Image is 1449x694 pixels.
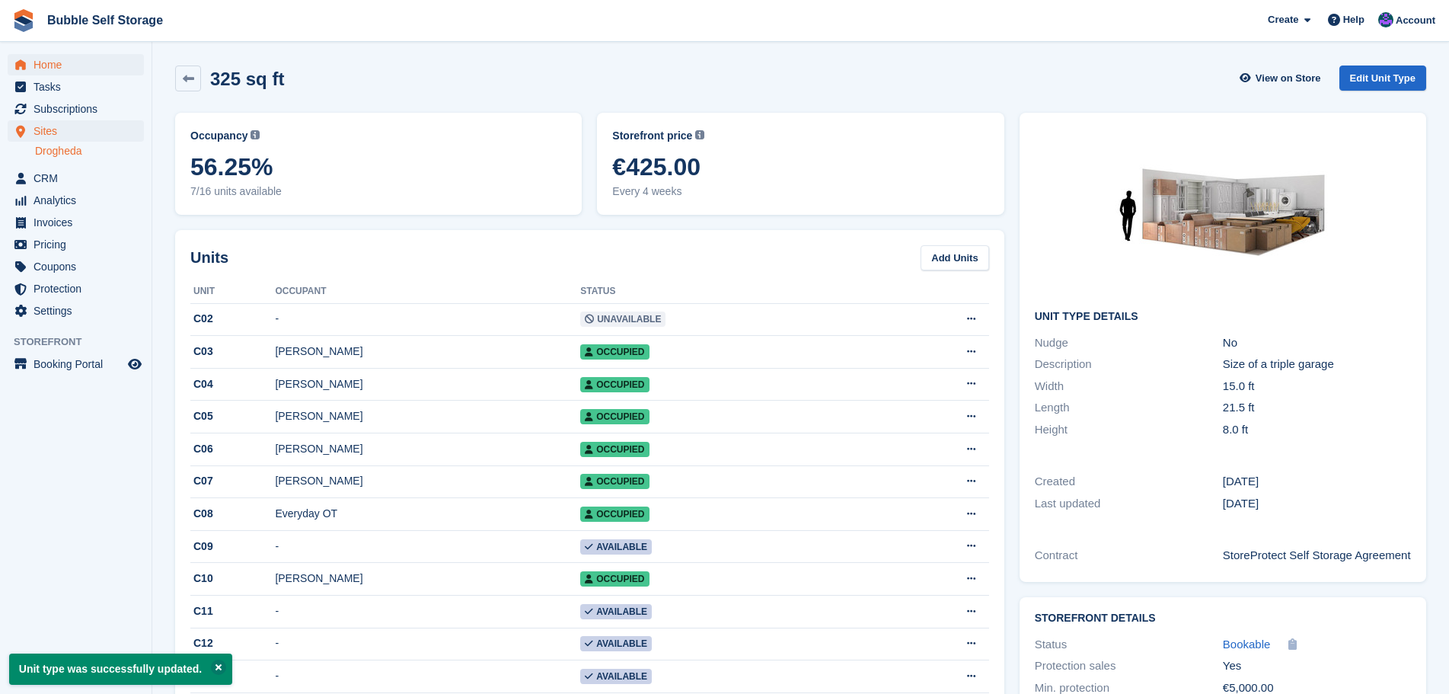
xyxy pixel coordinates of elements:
[1035,334,1223,352] div: Nudge
[8,278,144,299] a: menu
[1223,378,1411,395] div: 15.0 ft
[190,246,228,269] h2: Units
[8,300,144,321] a: menu
[190,473,275,489] div: C07
[1238,66,1327,91] a: View on Store
[34,76,125,98] span: Tasks
[190,668,275,684] div: C13
[34,234,125,255] span: Pricing
[14,334,152,350] span: Storefront
[1035,612,1411,625] h2: Storefront Details
[1223,547,1411,564] div: StoreProtect Self Storage Agreement
[275,473,580,489] div: [PERSON_NAME]
[34,54,125,75] span: Home
[580,507,649,522] span: Occupied
[8,190,144,211] a: menu
[41,8,169,33] a: Bubble Self Storage
[1223,657,1411,675] div: Yes
[612,128,692,144] span: Storefront price
[8,98,144,120] a: menu
[1223,421,1411,439] div: 8.0 ft
[190,153,567,181] span: 56.25%
[1396,13,1435,28] span: Account
[34,98,125,120] span: Subscriptions
[1256,71,1321,86] span: View on Store
[1035,636,1223,654] div: Status
[8,168,144,189] a: menu
[612,153,988,181] span: €425.00
[34,212,125,233] span: Invoices
[1339,66,1426,91] a: Edit Unit Type
[8,353,144,375] a: menu
[1223,334,1411,352] div: No
[190,506,275,522] div: C08
[8,54,144,75] a: menu
[1035,547,1223,564] div: Contract
[1378,12,1393,27] img: Stuart Jackson
[190,635,275,651] div: C12
[1035,399,1223,417] div: Length
[580,474,649,489] span: Occupied
[580,636,652,651] span: Available
[190,184,567,200] span: 7/16 units available
[1035,495,1223,513] div: Last updated
[275,280,580,304] th: Occupant
[1035,311,1411,323] h2: Unit Type details
[8,256,144,277] a: menu
[34,190,125,211] span: Analytics
[12,9,35,32] img: stora-icon-8386f47178a22dfd0bd8f6a31ec36ba5ce8667c1dd55bd0f319d3a0aa187defe.svg
[1343,12,1364,27] span: Help
[190,408,275,424] div: C05
[1035,657,1223,675] div: Protection sales
[34,120,125,142] span: Sites
[275,530,580,563] td: -
[1223,495,1411,513] div: [DATE]
[34,256,125,277] span: Coupons
[275,660,580,693] td: -
[275,303,580,336] td: -
[275,506,580,522] div: Everyday OT
[612,184,988,200] span: Every 4 weeks
[190,280,275,304] th: Unit
[580,539,652,555] span: Available
[275,571,580,587] div: [PERSON_NAME]
[580,409,649,424] span: Occupied
[210,69,284,89] h2: 325 sq ft
[1223,473,1411,491] div: [DATE]
[1109,128,1337,299] img: 300-sqft-unit%20(1).jpg
[190,376,275,392] div: C04
[580,280,878,304] th: Status
[9,654,232,685] p: Unit type was successfully updated.
[580,669,652,684] span: Available
[190,441,275,457] div: C06
[8,234,144,255] a: menu
[35,144,144,158] a: Drogheda
[190,603,275,619] div: C11
[34,353,125,375] span: Booking Portal
[695,130,704,139] img: icon-info-grey-7440780725fd019a000dd9b08b2336e03edf1995a4989e88bcd33f0948082b44.svg
[1035,473,1223,491] div: Created
[275,441,580,457] div: [PERSON_NAME]
[580,377,649,392] span: Occupied
[580,344,649,360] span: Occupied
[275,628,580,660] td: -
[1268,12,1298,27] span: Create
[580,312,665,327] span: Unavailable
[275,408,580,424] div: [PERSON_NAME]
[580,442,649,457] span: Occupied
[251,130,260,139] img: icon-info-grey-7440780725fd019a000dd9b08b2336e03edf1995a4989e88bcd33f0948082b44.svg
[1223,636,1271,654] a: Bookable
[275,344,580,360] div: [PERSON_NAME]
[275,596,580,628] td: -
[1223,638,1271,651] span: Bookable
[190,539,275,555] div: C09
[921,245,988,270] a: Add Units
[1223,399,1411,417] div: 21.5 ft
[8,120,144,142] a: menu
[190,311,275,327] div: C02
[190,344,275,360] div: C03
[34,300,125,321] span: Settings
[580,604,652,619] span: Available
[580,571,649,587] span: Occupied
[1035,378,1223,395] div: Width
